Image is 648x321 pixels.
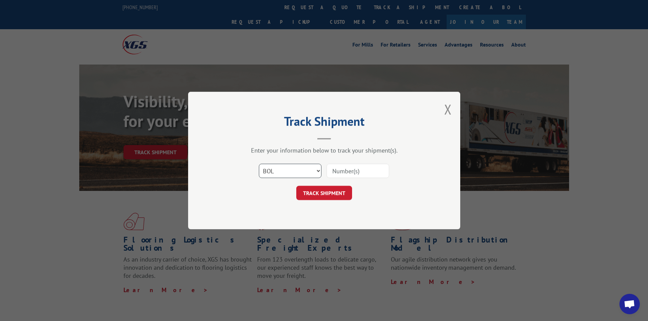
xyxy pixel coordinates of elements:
[222,117,426,129] h2: Track Shipment
[296,186,352,200] button: TRACK SHIPMENT
[619,294,640,314] div: Open chat
[222,146,426,154] div: Enter your information below to track your shipment(s).
[444,100,452,118] button: Close modal
[327,164,389,178] input: Number(s)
